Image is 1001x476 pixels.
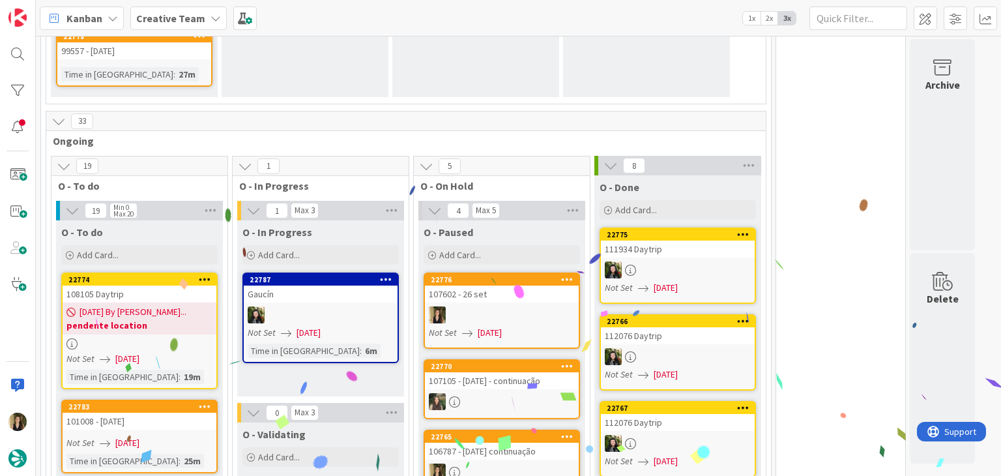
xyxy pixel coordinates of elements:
div: 22774 [63,274,216,286]
div: 107602 - 26 set [425,286,579,303]
div: Max 3 [295,409,315,416]
i: Not Set [66,353,94,364]
a: 2277899557 - [DATE]Time in [GEOGRAPHIC_DATA]:27m [56,29,212,87]
div: 2277899557 - [DATE] [57,31,211,59]
a: 22783101008 - [DATE]Not Set[DATE]Time in [GEOGRAPHIC_DATA]:25m [61,400,218,473]
span: Add Card... [615,204,657,216]
span: 1 [257,158,280,174]
a: 22774108105 Daytrip[DATE] By [PERSON_NAME]...pendente locationNot Set[DATE]Time in [GEOGRAPHIC_DA... [61,273,218,389]
div: 22770107105 - [DATE] - continuação [425,361,579,389]
div: BC [244,306,398,323]
div: SP [425,306,579,323]
span: 8 [623,158,645,173]
div: 22787 [244,274,398,286]
div: 22766112076 Daytrip [601,316,755,344]
div: 19m [181,370,204,384]
div: BC [601,261,755,278]
span: 4 [447,203,469,218]
span: : [360,344,362,358]
div: 112076 Daytrip [601,414,755,431]
span: : [179,454,181,468]
div: 25m [181,454,204,468]
div: Time in [GEOGRAPHIC_DATA] [66,454,179,468]
span: [DATE] [115,352,139,366]
span: O - In Progress [239,179,392,192]
div: 27m [175,67,199,82]
span: O - Done [600,181,639,194]
div: 22770 [425,361,579,372]
span: 33 [71,113,93,129]
div: 22778 [63,32,211,41]
span: [DATE] [478,326,502,340]
div: 22787 [250,275,398,284]
span: 5 [439,158,461,174]
div: Archive [925,77,960,93]
img: BC [605,348,622,365]
span: [DATE] [115,436,139,450]
span: : [179,370,181,384]
div: 22765 [425,431,579,443]
span: 1 [266,203,288,218]
i: Not Set [66,437,94,449]
div: 22783101008 - [DATE] [63,401,216,430]
span: 19 [76,158,98,174]
div: Delete [927,291,959,306]
div: Min 0 [113,204,129,211]
a: 22770107105 - [DATE] - continuaçãoIG [424,359,580,419]
div: 22774 [68,275,216,284]
img: SP [429,306,446,323]
div: Time in [GEOGRAPHIC_DATA] [61,67,173,82]
div: 22767 [601,402,755,414]
div: 22774108105 Daytrip [63,274,216,303]
div: IG [425,393,579,410]
div: 22778 [57,31,211,42]
span: [DATE] By [PERSON_NAME]... [80,305,186,319]
span: Add Card... [439,249,481,261]
div: 6m [362,344,381,358]
span: O - Validating [242,428,306,441]
input: Quick Filter... [809,7,907,30]
span: [DATE] [654,368,678,381]
span: Support [27,2,59,18]
div: 22766 [607,317,755,326]
a: 22787GaucínBCNot Set[DATE]Time in [GEOGRAPHIC_DATA]:6m [242,273,399,363]
div: 107105 - [DATE] - continuação [425,372,579,389]
span: 19 [85,203,107,218]
span: Kanban [66,10,102,26]
div: 108105 Daytrip [63,286,216,303]
div: 22770 [431,362,579,371]
div: 22775 [607,230,755,239]
span: Add Card... [77,249,119,261]
i: Not Set [605,368,633,380]
i: Not Set [429,327,457,338]
span: 0 [266,405,288,421]
b: pendente location [66,319,212,332]
div: 22765106787 - [DATE] continuação [425,431,579,460]
span: [DATE] [654,281,678,295]
span: 2x [761,12,778,25]
div: Time in [GEOGRAPHIC_DATA] [248,344,360,358]
img: IG [429,393,446,410]
span: O - On Hold [420,179,573,192]
img: BC [248,306,265,323]
div: BC [601,435,755,452]
span: O - Paused [424,226,473,239]
div: 112076 Daytrip [601,327,755,344]
span: 3x [778,12,796,25]
span: : [173,67,175,82]
span: Add Card... [258,249,300,261]
div: 101008 - [DATE] [63,413,216,430]
img: SP [8,413,27,431]
i: Not Set [605,282,633,293]
div: Time in [GEOGRAPHIC_DATA] [66,370,179,384]
div: 22783 [68,402,216,411]
div: 22787Gaucín [244,274,398,303]
b: Creative Team [136,12,205,25]
div: 22775111934 Daytrip [601,229,755,258]
div: 22765 [431,432,579,441]
img: Visit kanbanzone.com [8,8,27,27]
div: 22775 [601,229,755,241]
span: [DATE] [297,326,321,340]
div: 22783 [63,401,216,413]
div: BC [601,348,755,365]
